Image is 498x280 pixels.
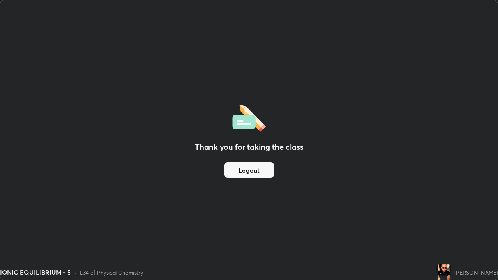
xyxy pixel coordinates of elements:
[232,102,266,132] img: offlineFeedback.1438e8b3.svg
[224,162,274,178] button: Logout
[80,268,143,276] div: L34 of Physical Chemistry
[74,268,77,276] div: •
[195,141,303,153] h2: Thank you for taking the class
[436,264,451,280] img: a6f06f74d53c4e1491076524e4aaf9a8.jpg
[454,268,498,276] div: [PERSON_NAME]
